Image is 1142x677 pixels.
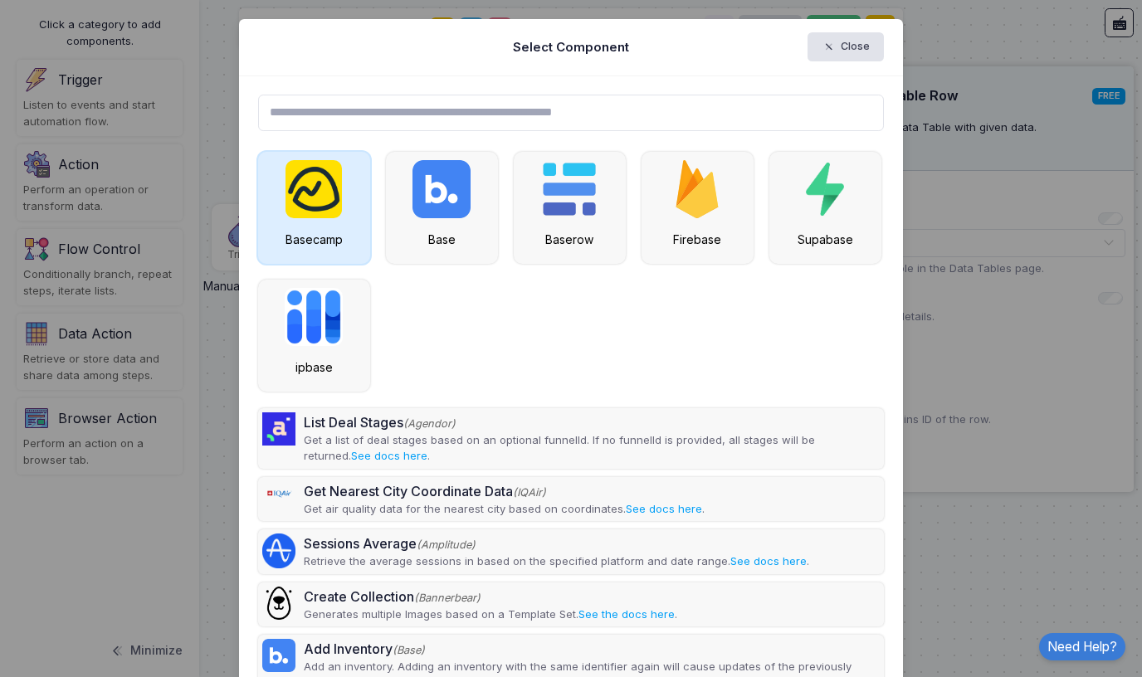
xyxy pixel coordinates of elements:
p: Retrieve the average sessions in based on the specified platform and date range. . [304,553,809,570]
h5: Select Component [513,38,629,56]
a: See docs here [626,502,702,515]
img: baserow.png [540,160,598,218]
div: Sessions Average [304,533,809,553]
img: basecamp.png [285,160,342,218]
img: firebase.svg [668,160,726,218]
span: (Bannerbear) [414,592,481,604]
div: Firebase [650,231,745,248]
span: (Agendor) [403,417,456,430]
img: supabase.png [796,160,854,218]
div: Baserow [522,231,617,248]
img: base.png [412,160,471,218]
div: Basecamp [266,231,362,248]
img: airvisual.png [262,481,295,507]
a: Need Help? [1039,633,1125,660]
img: agendor.jpg [262,412,295,446]
div: Get Nearest City Coordinate Data [304,481,705,501]
img: base.png [262,639,295,672]
span: (IQAir) [513,486,546,499]
img: ipbase.jpeg [285,288,343,346]
div: ipbase [266,358,362,376]
span: (Amplitude) [417,538,476,551]
p: Generates multiple Images based on a Template Set. . [304,606,677,623]
a: See docs here [730,554,807,567]
a: See the docs here [578,607,675,621]
div: Add Inventory [304,639,881,659]
div: List Deal Stages [304,412,881,432]
button: Close [808,32,885,61]
p: Get air quality data for the nearest city based on coordinates. . [304,501,705,518]
a: See docs here [351,449,427,462]
div: Supabase [778,231,873,248]
img: amplitude.png [262,533,295,568]
img: bannerbear.png [262,587,295,620]
span: (Base) [393,644,425,656]
p: Get a list of deal stages based on an optional funnelId. If no funnelId is provided, all stages w... [304,432,881,465]
div: Base [394,231,490,248]
div: Create Collection [304,587,677,606]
